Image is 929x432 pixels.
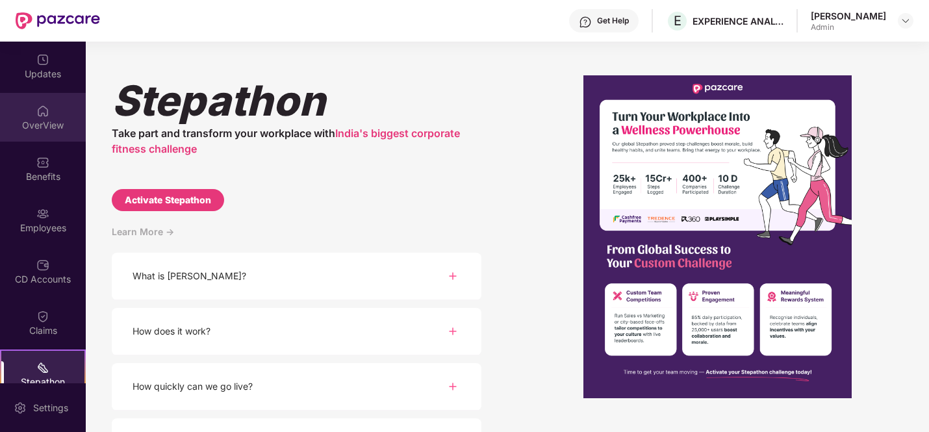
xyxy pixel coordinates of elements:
div: Activate Stepathon [125,193,211,207]
div: EXPERIENCE ANALYTICS INDIA PVT LTD [693,15,783,27]
div: How quickly can we go live? [133,379,253,394]
img: New Pazcare Logo [16,12,100,29]
div: Get Help [597,16,629,26]
img: svg+xml;base64,PHN2ZyBpZD0iU2V0dGluZy0yMHgyMCIgeG1sbnM9Imh0dHA6Ly93d3cudzMub3JnLzIwMDAvc3ZnIiB3aW... [14,401,27,414]
div: What is [PERSON_NAME]? [133,269,246,283]
img: svg+xml;base64,PHN2ZyBpZD0iSG9tZSIgeG1sbnM9Imh0dHA6Ly93d3cudzMub3JnLzIwMDAvc3ZnIiB3aWR0aD0iMjAiIG... [36,105,49,118]
img: svg+xml;base64,PHN2ZyBpZD0iVXBkYXRlZCIgeG1sbnM9Imh0dHA6Ly93d3cudzMub3JnLzIwMDAvc3ZnIiB3aWR0aD0iMj... [36,53,49,66]
div: How does it work? [133,324,210,338]
div: Learn More -> [112,224,481,253]
img: svg+xml;base64,PHN2ZyB4bWxucz0iaHR0cDovL3d3dy53My5vcmcvMjAwMC9zdmciIHdpZHRoPSIyMSIgaGVpZ2h0PSIyMC... [36,361,49,374]
img: svg+xml;base64,PHN2ZyBpZD0iSGVscC0zMngzMiIgeG1sbnM9Imh0dHA6Ly93d3cudzMub3JnLzIwMDAvc3ZnIiB3aWR0aD... [579,16,592,29]
img: svg+xml;base64,PHN2ZyBpZD0iUGx1cy0zMngzMiIgeG1sbnM9Imh0dHA6Ly93d3cudzMub3JnLzIwMDAvc3ZnIiB3aWR0aD... [445,379,461,394]
img: svg+xml;base64,PHN2ZyBpZD0iRHJvcGRvd24tMzJ4MzIiIHhtbG5zPSJodHRwOi8vd3d3LnczLm9yZy8yMDAwL3N2ZyIgd2... [900,16,911,26]
div: Stepathon [112,75,481,125]
div: Admin [811,22,886,32]
div: Stepathon [1,375,84,388]
img: svg+xml;base64,PHN2ZyBpZD0iQ2xhaW0iIHhtbG5zPSJodHRwOi8vd3d3LnczLm9yZy8yMDAwL3N2ZyIgd2lkdGg9IjIwIi... [36,310,49,323]
img: svg+xml;base64,PHN2ZyBpZD0iRW1wbG95ZWVzIiB4bWxucz0iaHR0cDovL3d3dy53My5vcmcvMjAwMC9zdmciIHdpZHRoPS... [36,207,49,220]
div: Settings [29,401,72,414]
span: E [674,13,681,29]
img: svg+xml;base64,PHN2ZyBpZD0iQmVuZWZpdHMiIHhtbG5zPSJodHRwOi8vd3d3LnczLm9yZy8yMDAwL3N2ZyIgd2lkdGg9Ij... [36,156,49,169]
img: svg+xml;base64,PHN2ZyBpZD0iUGx1cy0zMngzMiIgeG1sbnM9Imh0dHA6Ly93d3cudzMub3JnLzIwMDAvc3ZnIiB3aWR0aD... [445,324,461,339]
div: Take part and transform your workplace with [112,125,481,157]
img: svg+xml;base64,PHN2ZyBpZD0iQ0RfQWNjb3VudHMiIGRhdGEtbmFtZT0iQ0QgQWNjb3VudHMiIHhtbG5zPSJodHRwOi8vd3... [36,259,49,272]
div: [PERSON_NAME] [811,10,886,22]
img: svg+xml;base64,PHN2ZyBpZD0iUGx1cy0zMngzMiIgeG1sbnM9Imh0dHA6Ly93d3cudzMub3JnLzIwMDAvc3ZnIiB3aWR0aD... [445,268,461,284]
